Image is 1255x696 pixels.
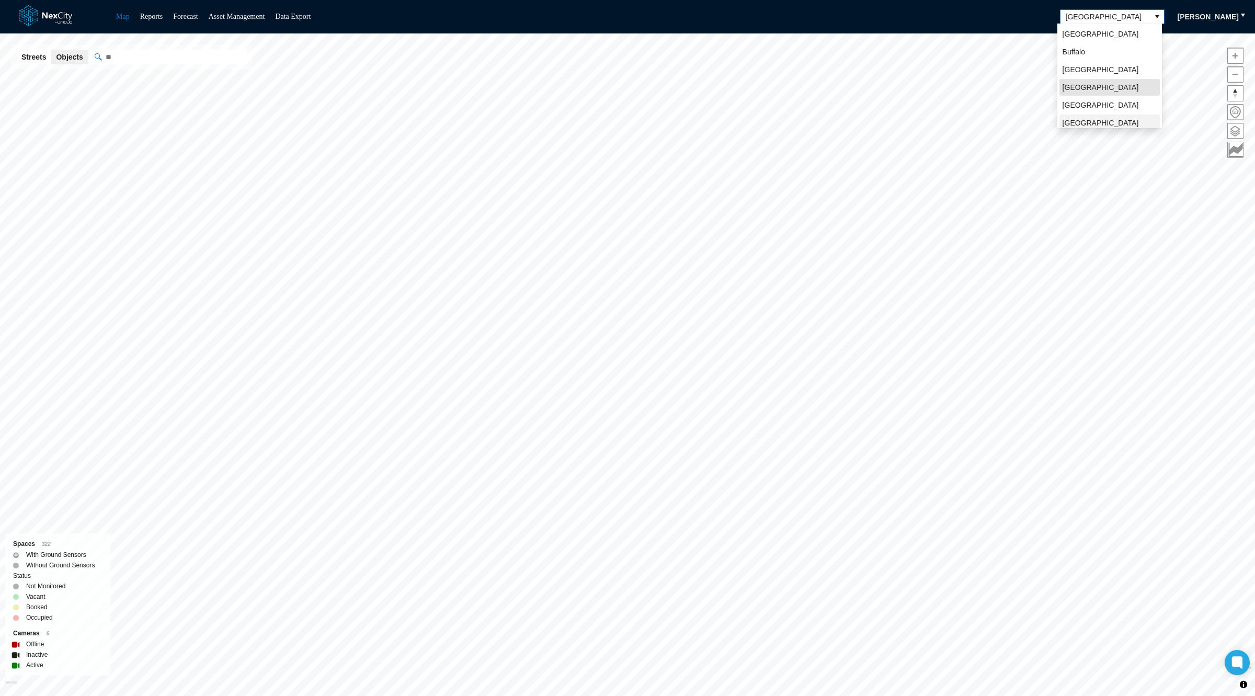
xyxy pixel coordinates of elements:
span: 322 [42,541,51,547]
span: Zoom out [1228,67,1243,82]
span: 6 [47,631,50,636]
span: Buffalo [1063,47,1085,57]
a: Asset Management [209,13,265,20]
button: Zoom in [1227,48,1243,64]
a: Forecast [173,13,198,20]
a: Data Export [275,13,311,20]
span: Toggle attribution [1240,679,1247,690]
span: Zoom in [1228,48,1243,63]
span: Objects [56,52,83,62]
label: Inactive [26,649,48,660]
span: [GEOGRAPHIC_DATA][PERSON_NAME] [1063,118,1157,139]
button: Key metrics [1227,142,1243,158]
div: Status [13,571,102,581]
span: [GEOGRAPHIC_DATA] [1063,100,1139,110]
button: Reset bearing to north [1227,85,1243,101]
span: Streets [21,52,46,62]
label: Offline [26,639,44,649]
span: [GEOGRAPHIC_DATA] [1066,12,1145,22]
button: Streets [16,50,51,64]
label: Not Monitored [26,581,65,591]
button: select [1150,10,1164,24]
label: Occupied [26,612,53,623]
a: Map [116,13,130,20]
span: [GEOGRAPHIC_DATA] [1063,82,1139,93]
a: Mapbox homepage [5,681,17,693]
label: Vacant [26,591,45,602]
div: Spaces [13,539,102,550]
span: [PERSON_NAME] [1178,12,1239,22]
a: Reports [140,13,163,20]
label: With Ground Sensors [26,550,86,560]
label: Booked [26,602,48,612]
button: Zoom out [1227,66,1243,83]
button: Objects [51,50,88,64]
button: [PERSON_NAME] [1171,8,1246,25]
label: Without Ground Sensors [26,560,95,571]
span: [GEOGRAPHIC_DATA] [1063,29,1139,39]
span: [GEOGRAPHIC_DATA] [1063,64,1139,75]
span: Reset bearing to north [1228,86,1243,101]
div: Cameras [13,628,102,639]
button: Toggle attribution [1237,678,1250,691]
button: Home [1227,104,1243,120]
button: Layers management [1227,123,1243,139]
label: Active [26,660,43,670]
